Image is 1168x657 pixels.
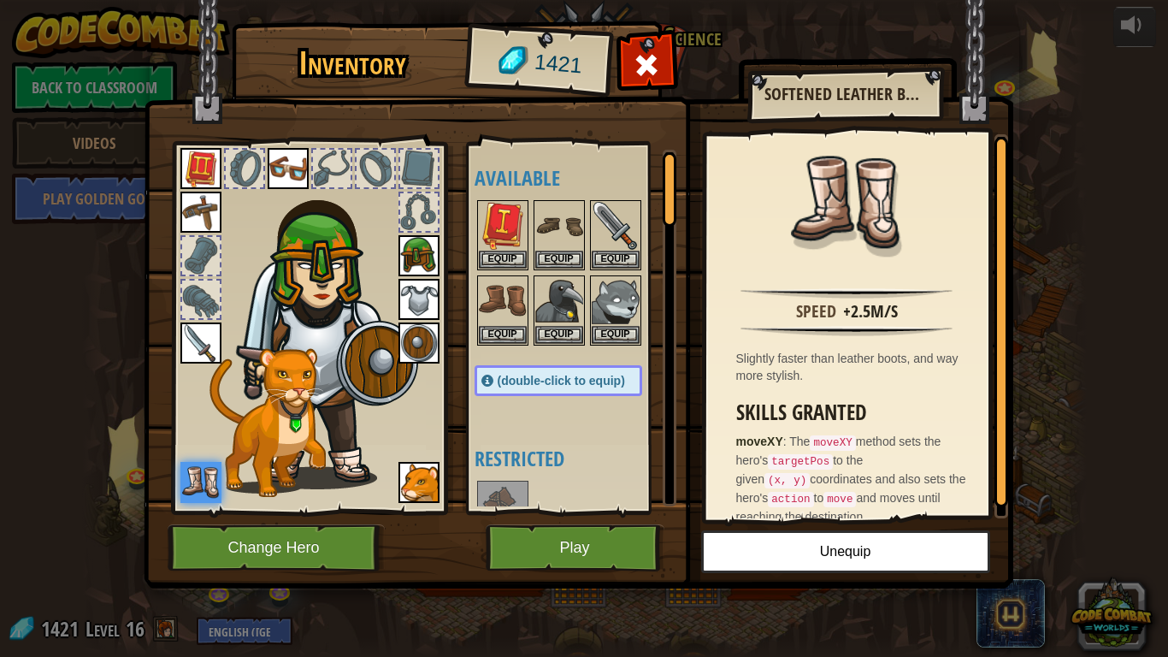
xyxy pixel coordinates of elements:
[701,530,990,573] button: Unequip
[764,85,925,104] h2: Softened Leather Boots
[535,251,583,269] button: Equip
[168,524,385,571] button: Change Hero
[236,175,420,489] img: female.png
[479,251,527,269] button: Equip
[475,167,676,189] h4: Available
[244,45,462,81] h1: Inventory
[810,435,855,451] code: moveXY
[823,492,856,507] code: move
[768,454,833,470] code: targetPos
[736,435,966,524] span: The method sets the hero's to the given coordinates and also sets the hero's to and moves until r...
[479,326,527,344] button: Equip
[398,323,439,364] img: portrait.png
[180,323,221,364] img: portrait.png
[592,277,640,325] img: portrait.png
[768,492,813,507] code: action
[736,435,783,448] strong: moveXY
[533,47,583,81] span: 1421
[740,326,952,336] img: hr.png
[479,202,527,250] img: portrait.png
[592,251,640,269] button: Equip
[592,326,640,344] button: Equip
[783,435,790,448] span: :
[740,288,952,299] img: hr.png
[791,147,902,258] img: portrait.png
[475,447,676,470] h4: Restricted
[764,473,810,488] code: (x, y)
[498,374,625,388] span: (double-click to equip)
[535,202,583,250] img: portrait.png
[180,148,221,189] img: portrait.png
[268,148,309,189] img: portrait.png
[486,524,664,571] button: Play
[398,279,439,320] img: portrait.png
[736,401,966,424] h3: Skills Granted
[592,202,640,250] img: portrait.png
[736,350,966,384] div: Slightly faster than leather boots, and way more stylish.
[796,299,836,324] div: Speed
[398,235,439,276] img: portrait.png
[535,277,583,325] img: portrait.png
[209,348,326,497] img: cougar-paper-dolls.png
[479,277,527,325] img: portrait.png
[535,326,583,344] button: Equip
[180,192,221,233] img: portrait.png
[479,482,527,530] img: portrait.png
[398,462,439,503] img: portrait.png
[843,299,898,324] div: +2.5m/s
[180,462,221,503] img: portrait.png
